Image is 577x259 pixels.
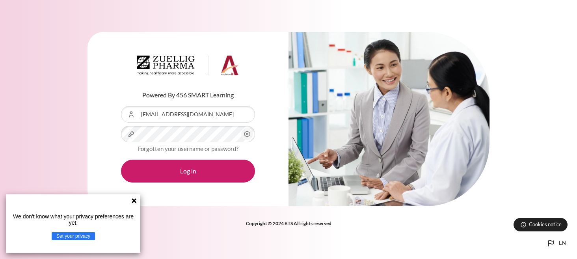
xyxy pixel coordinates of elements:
[529,221,562,228] span: Cookies notice
[121,160,255,183] button: Log in
[137,56,239,75] img: Architeck
[138,145,238,152] a: Forgotten your username or password?
[121,90,255,100] p: Powered By 456 SMART Learning
[137,56,239,78] a: Architeck
[9,213,137,226] p: We don't know what your privacy preferences are yet.
[543,235,569,251] button: Languages
[514,218,568,231] button: Cookies notice
[121,106,255,123] input: Username or Email Address
[52,232,95,240] button: Set your privacy
[246,220,331,226] strong: Copyright © 2024 BTS All rights reserved
[559,239,566,247] span: en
